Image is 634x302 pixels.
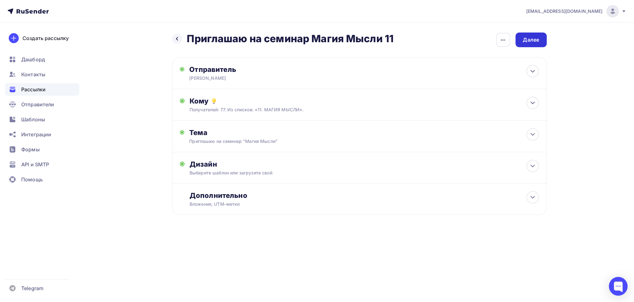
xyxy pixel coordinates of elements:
a: Отправители [5,98,79,111]
span: Шаблоны [21,116,45,123]
a: [EMAIL_ADDRESS][DOMAIN_NAME] [526,5,627,18]
span: API и SMTP [21,161,49,168]
div: Кому [190,97,539,105]
div: Создать рассылку [22,34,69,42]
span: Контакты [21,71,45,78]
div: Дизайн [190,160,539,169]
div: Отправитель [189,65,324,74]
div: Тема [189,128,313,137]
a: Контакты [5,68,79,81]
span: Telegram [21,284,43,292]
div: Выберите шаблон или загрузите свой [190,170,504,176]
a: Рассылки [5,83,79,96]
span: Помощь [21,176,43,183]
span: Дашборд [21,56,45,63]
span: Отправители [21,101,54,108]
span: Формы [21,146,40,153]
a: Шаблоны [5,113,79,126]
div: Дополнительно [190,191,539,200]
span: [EMAIL_ADDRESS][DOMAIN_NAME] [526,8,603,14]
div: Получателей: 77. Из списков: «11. МАГИЯ МЫСЛИ». [190,107,504,113]
h2: Приглашаю на семинар Магия Мысли 11 [187,33,394,45]
span: Рассылки [21,86,46,93]
span: Интеграции [21,131,51,138]
div: Вложения, UTM–метки [190,201,504,207]
div: [PERSON_NAME] [189,75,311,81]
a: Дашборд [5,53,79,66]
a: Формы [5,143,79,156]
div: Далее [523,36,539,43]
div: Приглашаю на семинар "Магия Мысли" [189,138,300,144]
